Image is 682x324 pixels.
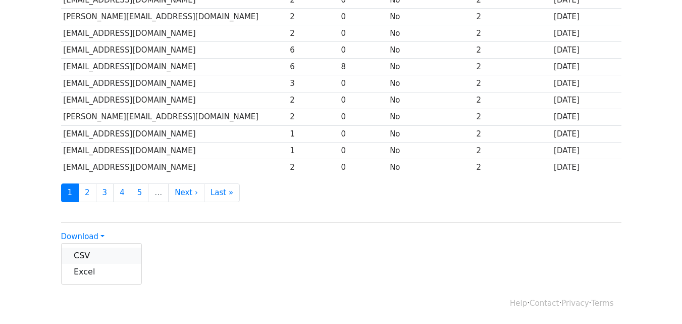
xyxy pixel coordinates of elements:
[113,183,131,202] a: 4
[62,248,141,264] a: CSV
[287,142,338,159] td: 1
[474,75,551,92] td: 2
[287,42,338,59] td: 6
[339,25,388,42] td: 0
[387,25,474,42] td: No
[474,109,551,125] td: 2
[387,92,474,109] td: No
[474,125,551,142] td: 2
[474,142,551,159] td: 2
[131,183,149,202] a: 5
[387,159,474,175] td: No
[62,264,141,280] a: Excel
[551,25,621,42] td: [DATE]
[61,232,104,241] a: Download
[61,159,288,175] td: [EMAIL_ADDRESS][DOMAIN_NAME]
[287,9,338,25] td: 2
[551,9,621,25] td: [DATE]
[474,42,551,59] td: 2
[339,159,388,175] td: 0
[339,42,388,59] td: 0
[551,159,621,175] td: [DATE]
[61,42,288,59] td: [EMAIL_ADDRESS][DOMAIN_NAME]
[561,299,589,308] a: Privacy
[387,42,474,59] td: No
[168,183,204,202] a: Next ›
[287,25,338,42] td: 2
[287,59,338,75] td: 6
[96,183,114,202] a: 3
[530,299,559,308] a: Contact
[61,9,288,25] td: [PERSON_NAME][EMAIL_ADDRESS][DOMAIN_NAME]
[387,9,474,25] td: No
[387,142,474,159] td: No
[339,125,388,142] td: 0
[591,299,613,308] a: Terms
[551,59,621,75] td: [DATE]
[551,92,621,109] td: [DATE]
[339,75,388,92] td: 0
[204,183,240,202] a: Last »
[339,9,388,25] td: 0
[61,109,288,125] td: [PERSON_NAME][EMAIL_ADDRESS][DOMAIN_NAME]
[474,59,551,75] td: 2
[387,59,474,75] td: No
[551,75,621,92] td: [DATE]
[287,125,338,142] td: 1
[510,299,527,308] a: Help
[287,159,338,175] td: 2
[474,92,551,109] td: 2
[339,109,388,125] td: 0
[287,75,338,92] td: 3
[61,183,79,202] a: 1
[339,142,388,159] td: 0
[632,275,682,324] iframe: Chat Widget
[474,25,551,42] td: 2
[387,75,474,92] td: No
[61,75,288,92] td: [EMAIL_ADDRESS][DOMAIN_NAME]
[551,109,621,125] td: [DATE]
[61,59,288,75] td: [EMAIL_ADDRESS][DOMAIN_NAME]
[61,142,288,159] td: [EMAIL_ADDRESS][DOMAIN_NAME]
[287,92,338,109] td: 2
[474,9,551,25] td: 2
[551,142,621,159] td: [DATE]
[287,109,338,125] td: 2
[61,92,288,109] td: [EMAIL_ADDRESS][DOMAIN_NAME]
[474,159,551,175] td: 2
[551,125,621,142] td: [DATE]
[61,25,288,42] td: [EMAIL_ADDRESS][DOMAIN_NAME]
[339,59,388,75] td: 8
[387,109,474,125] td: No
[339,92,388,109] td: 0
[387,125,474,142] td: No
[551,42,621,59] td: [DATE]
[61,125,288,142] td: [EMAIL_ADDRESS][DOMAIN_NAME]
[78,183,96,202] a: 2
